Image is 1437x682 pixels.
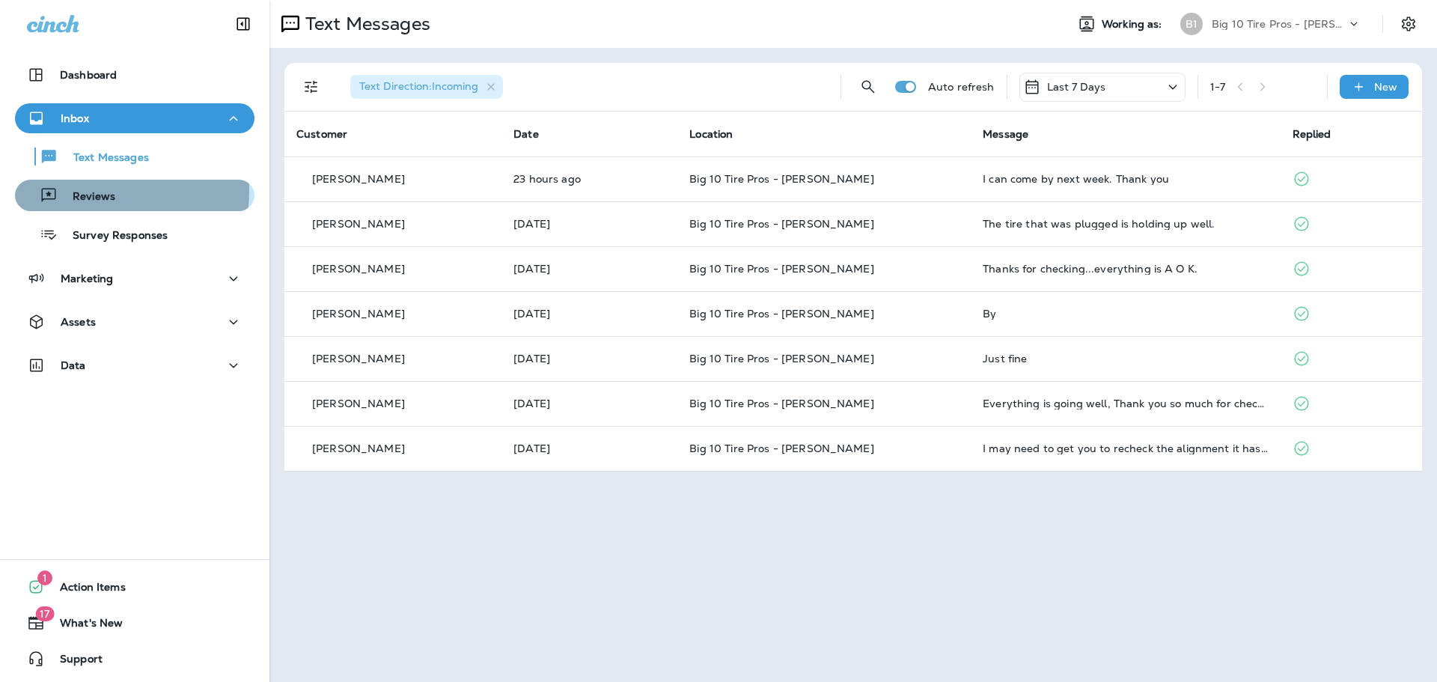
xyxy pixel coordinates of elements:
[222,9,264,39] button: Collapse Sidebar
[35,606,54,621] span: 17
[312,263,405,275] p: [PERSON_NAME]
[15,307,254,337] button: Assets
[37,570,52,585] span: 1
[312,218,405,230] p: [PERSON_NAME]
[689,442,873,455] span: Big 10 Tire Pros - [PERSON_NAME]
[983,398,1268,409] div: Everything is going well, Thank you so much for checking on me you're very kind. Have a blessed day.
[1180,13,1203,35] div: B1
[983,218,1268,230] div: The tire that was plugged is holding up well.
[312,173,405,185] p: [PERSON_NAME]
[1293,127,1331,141] span: Replied
[513,263,665,275] p: Aug 11, 2025 12:31 PM
[15,572,254,602] button: 1Action Items
[689,172,873,186] span: Big 10 Tire Pros - [PERSON_NAME]
[359,79,478,93] span: Text Direction : Incoming
[983,263,1268,275] div: Thanks for checking...everything is A O K.
[689,352,873,365] span: Big 10 Tire Pros - [PERSON_NAME]
[689,307,873,320] span: Big 10 Tire Pros - [PERSON_NAME]
[61,112,89,124] p: Inbox
[853,72,883,102] button: Search Messages
[983,127,1028,141] span: Message
[1212,18,1346,30] p: Big 10 Tire Pros - [PERSON_NAME]
[689,217,873,231] span: Big 10 Tire Pros - [PERSON_NAME]
[15,350,254,380] button: Data
[1047,81,1106,93] p: Last 7 Days
[15,103,254,133] button: Inbox
[15,608,254,638] button: 17What's New
[689,262,873,275] span: Big 10 Tire Pros - [PERSON_NAME]
[296,72,326,102] button: Filters
[513,353,665,365] p: Aug 8, 2025 10:26 AM
[983,353,1268,365] div: Just fine
[513,308,665,320] p: Aug 8, 2025 10:28 AM
[983,442,1268,454] div: I may need to get you to recheck the alignment it has pulled pretty hard to the left since the in...
[15,264,254,293] button: Marketing
[983,173,1268,185] div: I can come by next week. Thank you
[513,398,665,409] p: Aug 8, 2025 09:31 AM
[513,127,539,141] span: Date
[15,180,254,211] button: Reviews
[1102,18,1165,31] span: Working as:
[312,353,405,365] p: [PERSON_NAME]
[299,13,430,35] p: Text Messages
[15,219,254,250] button: Survey Responses
[1210,81,1225,93] div: 1 - 7
[350,75,503,99] div: Text Direction:Incoming
[45,653,103,671] span: Support
[513,442,665,454] p: Aug 7, 2025 03:49 PM
[689,397,873,410] span: Big 10 Tire Pros - [PERSON_NAME]
[1374,81,1397,93] p: New
[58,229,168,243] p: Survey Responses
[61,316,96,328] p: Assets
[15,644,254,674] button: Support
[296,127,347,141] span: Customer
[61,273,113,284] p: Marketing
[61,359,86,371] p: Data
[513,173,665,185] p: Aug 13, 2025 04:23 PM
[312,442,405,454] p: [PERSON_NAME]
[60,69,117,81] p: Dashboard
[15,60,254,90] button: Dashboard
[312,398,405,409] p: [PERSON_NAME]
[983,308,1268,320] div: By
[58,190,115,204] p: Reviews
[45,617,123,635] span: What's New
[15,141,254,172] button: Text Messages
[45,581,126,599] span: Action Items
[58,151,149,165] p: Text Messages
[689,127,733,141] span: Location
[928,81,995,93] p: Auto refresh
[1395,10,1422,37] button: Settings
[312,308,405,320] p: [PERSON_NAME]
[513,218,665,230] p: Aug 12, 2025 10:37 AM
